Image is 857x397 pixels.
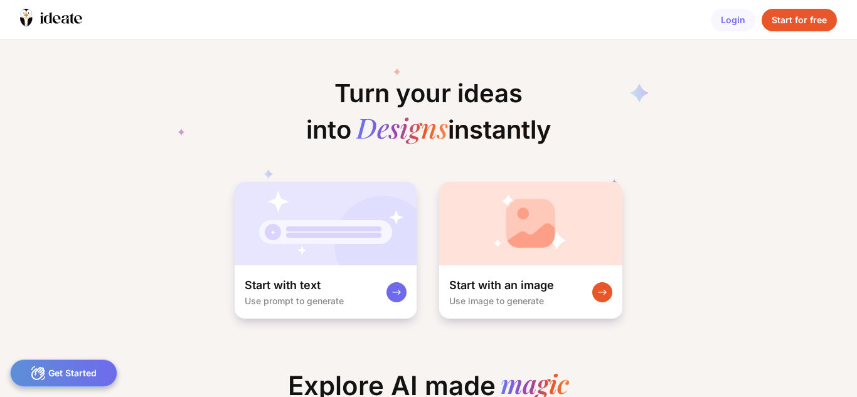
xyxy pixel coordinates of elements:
[762,9,837,31] div: Start for free
[449,278,554,293] div: Start with an image
[235,182,417,265] img: startWithTextCardBg.jpg
[245,295,344,306] div: Use prompt to generate
[245,278,321,293] div: Start with text
[439,182,622,265] img: startWithImageCardBg.jpg
[711,9,755,31] div: Login
[10,359,117,387] div: Get Started
[449,295,544,306] div: Use image to generate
